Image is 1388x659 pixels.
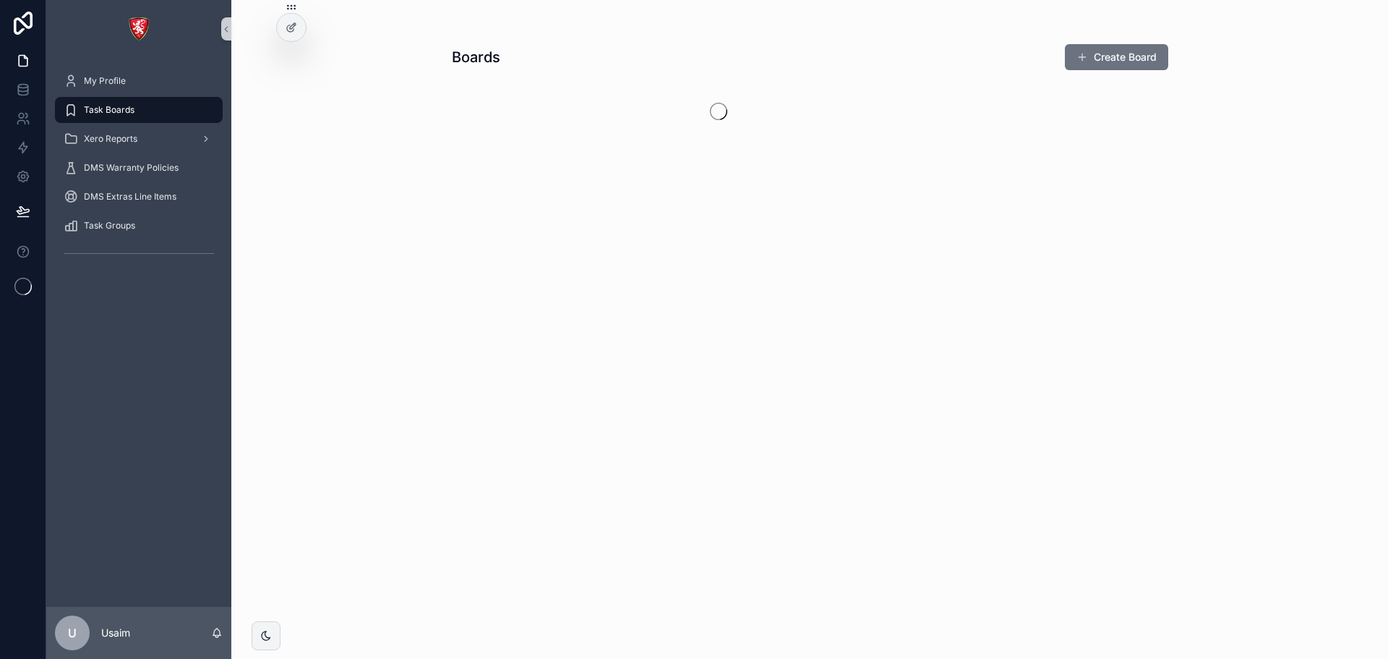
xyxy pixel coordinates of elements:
a: DMS Extras Line Items [55,184,223,210]
span: Task Groups [84,220,135,231]
a: Xero Reports [55,126,223,152]
span: U [68,624,77,642]
span: DMS Warranty Policies [84,162,179,174]
a: Task Groups [55,213,223,239]
span: Xero Reports [84,133,137,145]
span: My Profile [84,75,126,87]
a: DMS Warranty Policies [55,155,223,181]
h1: Boards [452,47,500,67]
a: Task Boards [55,97,223,123]
a: My Profile [55,68,223,94]
span: DMS Extras Line Items [84,191,176,203]
img: App logo [127,17,150,41]
button: Create Board [1065,44,1168,70]
p: Usaim [101,626,130,640]
div: scrollable content [46,58,231,284]
span: Task Boards [84,104,134,116]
